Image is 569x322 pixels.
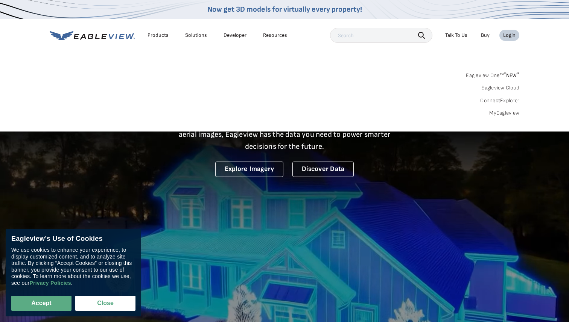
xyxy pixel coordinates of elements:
[330,28,432,43] input: Search
[489,110,519,116] a: MyEagleview
[207,5,362,14] a: Now get 3D models for virtually every property!
[148,32,169,39] div: Products
[75,296,135,311] button: Close
[445,32,467,39] div: Talk To Us
[292,162,354,177] a: Discover Data
[466,70,519,79] a: Eagleview One™*NEW*
[480,97,519,104] a: ConnectExplorer
[224,32,246,39] a: Developer
[215,162,284,177] a: Explore Imagery
[503,32,516,39] div: Login
[504,72,519,79] span: NEW
[11,247,135,286] div: We use cookies to enhance your experience, to display customized content, and to analyze site tra...
[481,32,490,39] a: Buy
[169,116,400,153] p: A new era starts here. Built on more than 3.5 billion high-resolution aerial images, Eagleview ha...
[11,235,135,243] div: Eagleview’s Use of Cookies
[263,32,287,39] div: Resources
[29,280,71,286] a: Privacy Policies
[11,296,72,311] button: Accept
[481,85,519,91] a: Eagleview Cloud
[185,32,207,39] div: Solutions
